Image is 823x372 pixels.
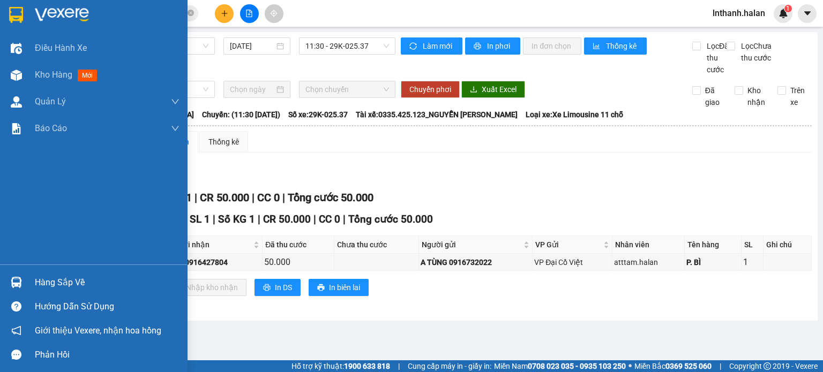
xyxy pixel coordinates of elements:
span: Lọc Chưa thu cước [737,40,778,64]
span: | [720,360,721,372]
div: Hướng dẫn sử dụng [35,299,179,315]
th: Chưa thu cước [334,236,419,254]
div: HẢO 0916427804 [168,256,261,268]
span: Số KG 1 [218,213,255,225]
span: bar-chart [593,42,602,51]
div: Phản hồi [35,347,179,363]
button: bar-chartThống kê [584,37,647,55]
span: sync [409,42,418,51]
span: printer [317,284,325,292]
span: Điều hành xe [35,41,87,55]
button: downloadNhập kho nhận [166,279,246,296]
span: Kho hàng [35,70,72,80]
span: caret-down [803,9,812,18]
span: notification [11,325,21,336]
span: Lọc Đã thu cước [702,40,730,75]
span: Giới thiệu Vexere, nhận hoa hồng [35,324,161,337]
span: Tài xế: 0335.425.123_NGUYỄN [PERSON_NAME] [356,109,518,120]
span: plus [221,10,228,17]
span: SL 1 [190,213,210,225]
span: Người gửi [422,239,521,250]
button: printerIn DS [255,279,301,296]
button: plus [215,4,234,23]
img: warehouse-icon [11,96,22,108]
span: In biên lai [329,282,360,293]
img: logo-vxr [9,7,23,23]
strong: 1900 633 818 [344,362,390,370]
button: file-add [240,4,259,23]
input: Chọn ngày [230,83,274,95]
span: Chọn chuyến [305,81,390,97]
span: CR 50.000 [263,213,311,225]
img: warehouse-icon [11,43,22,54]
span: ⚪️ [629,364,632,368]
span: Thống kê [606,40,638,52]
span: VP Gửi [535,239,601,250]
span: In phơi [487,40,512,52]
button: downloadXuất Excel [461,81,525,98]
sup: 1 [784,5,792,12]
span: Tổng cước 50.000 [348,213,433,225]
span: 1 [786,5,790,12]
span: Hỗ trợ kỹ thuật: [291,360,390,372]
img: icon-new-feature [779,9,788,18]
span: printer [263,284,271,292]
div: VP Đại Cồ Việt [534,256,610,268]
th: Đã thu cước [263,236,334,254]
button: syncLàm mới [401,37,462,55]
span: Xuất Excel [482,83,517,95]
div: atttam.halan [614,256,683,268]
strong: 0708 023 035 - 0935 103 250 [528,362,626,370]
span: Tổng cước 50.000 [288,191,373,204]
span: Báo cáo [35,122,67,135]
span: | [313,213,316,225]
span: Miền Nam [494,360,626,372]
span: | [213,213,215,225]
button: printerIn phơi [465,37,520,55]
span: Cung cấp máy in - giấy in: [408,360,491,372]
span: Miền Bắc [634,360,712,372]
span: lnthanh.halan [704,6,774,20]
span: Loại xe: Xe Limousine 11 chỗ [526,109,623,120]
span: | [194,191,197,204]
span: CR 50.000 [200,191,249,204]
div: 1 [743,255,761,269]
span: CC 0 [257,191,280,204]
div: Thống kê [208,136,239,148]
th: Ghi chú [764,236,812,254]
td: VP Đại Cồ Việt [533,254,612,271]
span: | [343,213,346,225]
span: Trên xe [786,85,812,108]
span: file-add [245,10,253,17]
span: mới [78,70,97,81]
span: aim [270,10,278,17]
span: Quản Lý [35,95,66,108]
span: Người nhận [169,239,252,250]
span: down [171,124,179,133]
span: close-circle [188,9,194,19]
span: Làm mới [423,40,454,52]
span: CC 0 [319,213,340,225]
button: In đơn chọn [523,37,581,55]
img: solution-icon [11,123,22,134]
span: down [171,97,179,106]
span: | [282,191,285,204]
button: printerIn biên lai [309,279,369,296]
div: 50.000 [264,255,332,269]
span: Số xe: 29K-025.37 [288,109,348,120]
span: 11:30 - 29K-025.37 [305,38,390,54]
span: In DS [275,282,292,293]
th: Tên hàng [685,236,742,254]
span: printer [474,42,483,51]
img: warehouse-icon [11,70,22,81]
span: Kho nhận [743,85,769,108]
button: caret-down [798,4,817,23]
span: question-circle [11,301,21,312]
div: P. BÌ [686,256,739,268]
span: Đã giao [701,85,727,108]
img: warehouse-icon [11,277,22,288]
span: | [258,213,260,225]
div: Hàng sắp về [35,275,179,291]
span: close-circle [188,10,194,16]
span: copyright [764,362,771,370]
